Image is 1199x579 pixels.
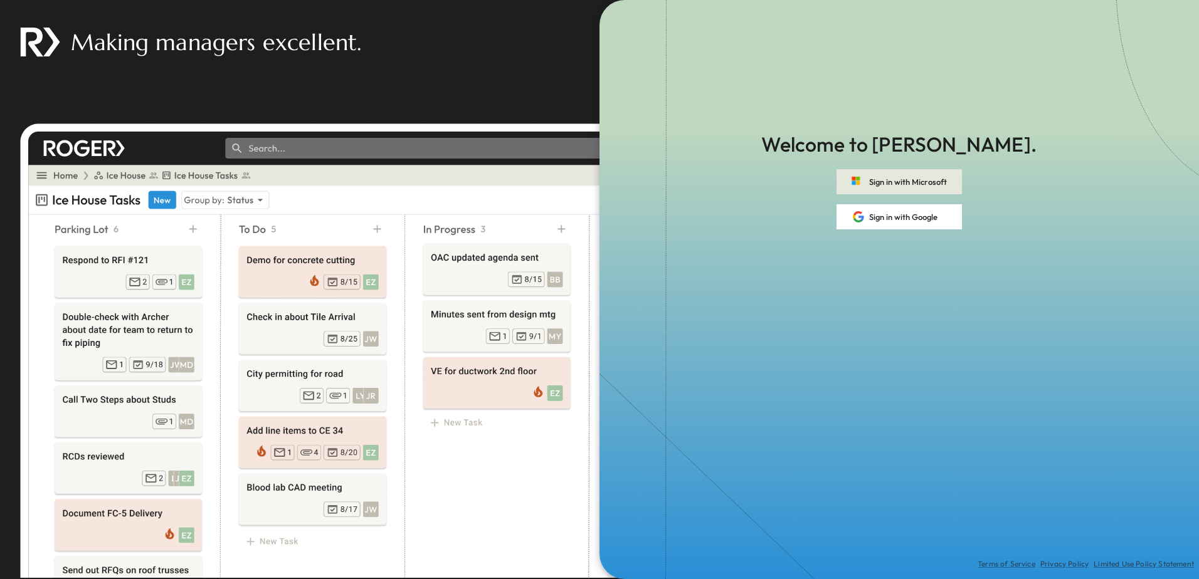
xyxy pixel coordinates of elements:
[761,130,1037,159] p: Welcome to [PERSON_NAME].
[837,204,962,229] button: Sign in with Google
[1040,559,1089,569] a: Privacy Policy
[978,559,1035,569] a: Terms of Service
[837,169,962,194] button: Sign in with Microsoft
[1094,559,1194,569] a: Limited Use Policy Statement
[71,26,361,58] p: Making managers excellent.
[10,115,932,578] img: landing_page_inbox.png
